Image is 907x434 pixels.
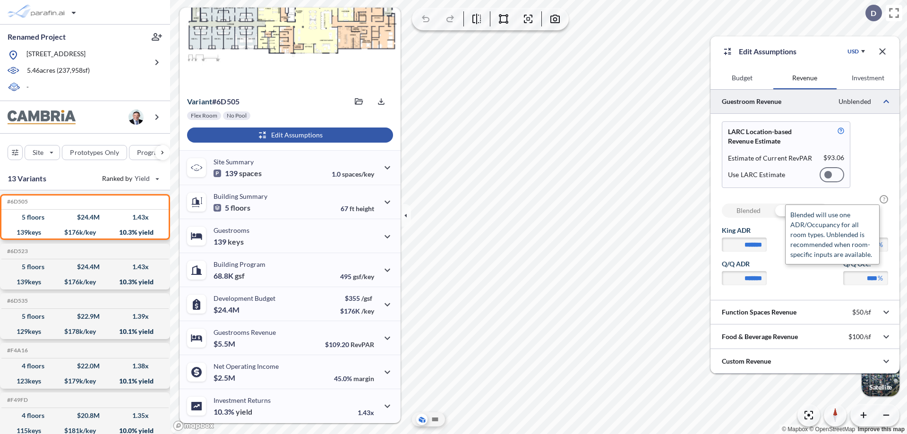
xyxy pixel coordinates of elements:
[823,153,844,163] p: $ 93.06
[214,339,237,349] p: $5.5M
[340,272,374,281] p: 495
[5,298,28,304] h5: Click to copy the code
[739,46,796,57] p: Edit Assumptions
[214,169,262,178] p: 139
[429,414,441,425] button: Site Plan
[214,362,279,370] p: Net Operating Income
[837,67,899,89] button: Investment
[340,294,374,302] p: $355
[340,307,374,315] p: $176K
[722,357,771,366] p: Custom Revenue
[790,211,872,258] span: Blended will use one ADR/Occupancy for all room types. Unblended is recommended when room-specifi...
[8,110,76,125] img: BrandImage
[869,383,892,391] p: Satellite
[214,407,252,417] p: 10.3%
[231,203,250,213] span: floors
[26,49,86,61] p: [STREET_ADDRESS]
[773,67,836,89] button: Revenue
[214,158,254,166] p: Site Summary
[353,374,374,383] span: margin
[25,145,60,160] button: Site
[214,237,244,247] p: 139
[214,260,265,268] p: Building Program
[8,173,46,184] p: 13 Variants
[62,145,127,160] button: Prototypes Only
[342,170,374,178] span: spaces/key
[334,374,374,383] p: 45.0%
[187,97,212,106] span: Variant
[94,171,165,186] button: Ranked by Yield
[26,82,29,93] p: -
[214,328,276,336] p: Guestrooms Revenue
[722,226,767,235] label: King ADR
[214,294,275,302] p: Development Budget
[728,170,785,179] p: Use LARC Estimate
[191,112,217,119] p: Flex Room
[214,396,271,404] p: Investment Returns
[722,307,796,317] p: Function Spaces Revenue
[809,426,855,433] a: OpenStreetMap
[137,148,163,157] p: Program
[70,148,119,157] p: Prototypes Only
[361,294,372,302] span: /gsf
[214,305,241,315] p: $24.4M
[847,48,859,55] div: USD
[341,204,374,213] p: 67
[332,170,374,178] p: 1.0
[5,397,28,403] h5: Click to copy the code
[5,198,28,205] h5: Click to copy the code
[871,9,876,17] p: D
[350,204,354,213] span: ft
[128,110,144,125] img: user logo
[775,204,829,218] div: Unblended
[848,332,871,341] p: $100/sf
[361,307,374,315] span: /key
[862,358,899,396] img: Switcher Image
[214,226,249,234] p: Guestrooms
[880,195,888,204] span: ?
[358,408,374,417] p: 1.43x
[356,204,374,213] span: height
[722,259,767,269] label: Q/Q ADR
[8,32,66,42] p: Renamed Project
[710,67,773,89] button: Budget
[33,148,43,157] p: Site
[173,420,214,431] a: Mapbox homepage
[728,153,813,163] p: Estimate of Current RevPAR
[878,273,883,283] label: %
[214,192,267,200] p: Building Summary
[239,169,262,178] span: spaces
[214,373,237,383] p: $2.5M
[187,97,240,106] p: # 6d505
[235,271,245,281] span: gsf
[858,426,905,433] a: Improve this map
[5,248,28,255] h5: Click to copy the code
[722,332,798,341] p: Food & Beverage Revenue
[351,340,374,349] span: RevPAR
[214,271,245,281] p: 68.8K
[228,237,244,247] span: keys
[728,127,815,146] p: LARC Location-based Revenue Estimate
[722,204,775,218] div: Blended
[852,308,871,316] p: $50/sf
[353,272,374,281] span: gsf/key
[27,66,90,76] p: 5.46 acres ( 237,958 sf)
[236,407,252,417] span: yield
[862,358,899,396] button: Switcher ImageSatellite
[214,203,250,213] p: 5
[416,414,428,425] button: Aerial View
[878,240,883,249] label: %
[135,174,150,183] span: Yield
[782,426,808,433] a: Mapbox
[129,145,180,160] button: Program
[187,128,393,143] button: Edit Assumptions
[5,347,28,354] h5: Click to copy the code
[227,112,247,119] p: No Pool
[325,340,374,349] p: $109.20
